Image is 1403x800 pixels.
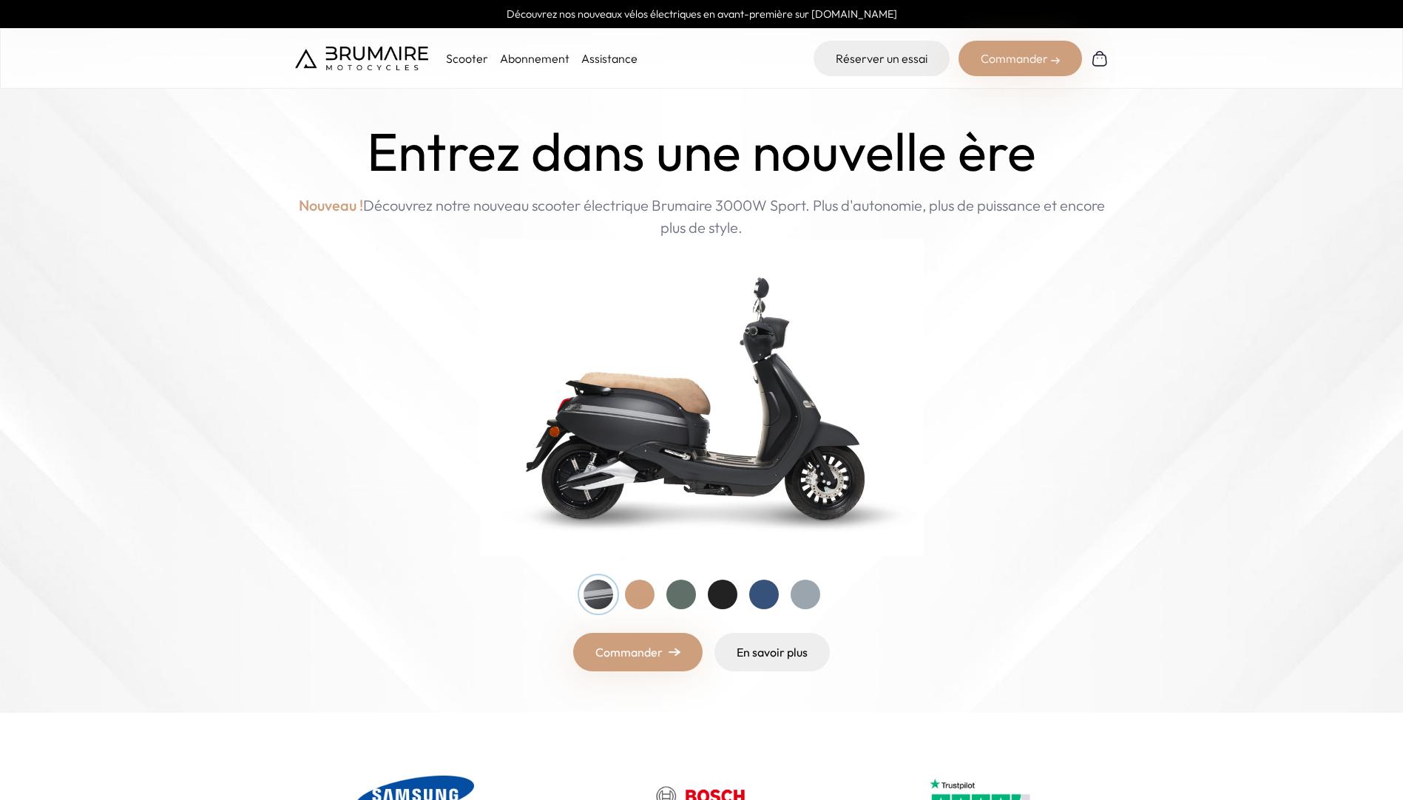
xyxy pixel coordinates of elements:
[299,194,363,217] span: Nouveau !
[1091,50,1109,67] img: Panier
[446,50,488,67] p: Scooter
[295,47,428,70] img: Brumaire Motocycles
[367,121,1036,183] h1: Entrez dans une nouvelle ère
[573,633,703,671] a: Commander
[295,194,1109,239] p: Découvrez notre nouveau scooter électrique Brumaire 3000W Sport. Plus d'autonomie, plus de puissa...
[500,51,569,66] a: Abonnement
[581,51,638,66] a: Assistance
[669,648,680,657] img: right-arrow.png
[959,41,1082,76] div: Commander
[714,633,830,671] a: En savoir plus
[814,41,950,76] a: Réserver un essai
[1051,56,1060,65] img: right-arrow-2.png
